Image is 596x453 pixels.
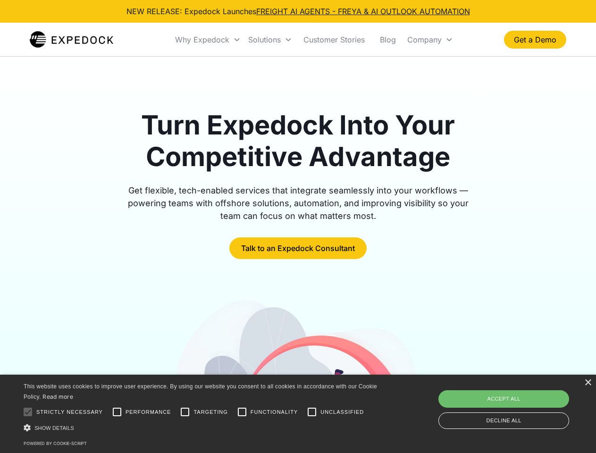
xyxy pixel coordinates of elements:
[229,237,367,259] a: Talk to an Expedock Consultant
[171,24,244,56] div: Why Expedock
[126,408,171,416] span: Performance
[251,408,298,416] span: Functionality
[403,24,457,56] div: Company
[42,393,73,400] a: Read more
[439,351,596,453] iframe: Chat Widget
[36,408,103,416] span: Strictly necessary
[175,35,229,44] div: Why Expedock
[504,31,566,49] a: Get a Demo
[30,30,113,49] a: home
[34,425,74,431] span: Show details
[117,109,479,173] h1: Turn Expedock Into Your Competitive Advantage
[256,7,470,16] a: FREIGHT AI AGENTS - FREYA & AI OUTLOOK AUTOMATION
[24,383,377,401] span: This website uses cookies to improve user experience. By using our website you consent to all coo...
[372,24,403,56] a: Blog
[24,423,380,433] div: Show details
[117,184,479,222] div: Get flexible, tech-enabled services that integrate seamlessly into your workflows — powering team...
[248,35,281,44] div: Solutions
[126,6,470,17] div: NEW RELEASE: Expedock Launches
[244,24,296,56] div: Solutions
[320,408,364,416] span: Unclassified
[193,408,227,416] span: Targeting
[30,30,113,49] img: Expedock Logo
[407,35,442,44] div: Company
[296,24,372,56] a: Customer Stories
[24,441,87,446] a: Powered by cookie-script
